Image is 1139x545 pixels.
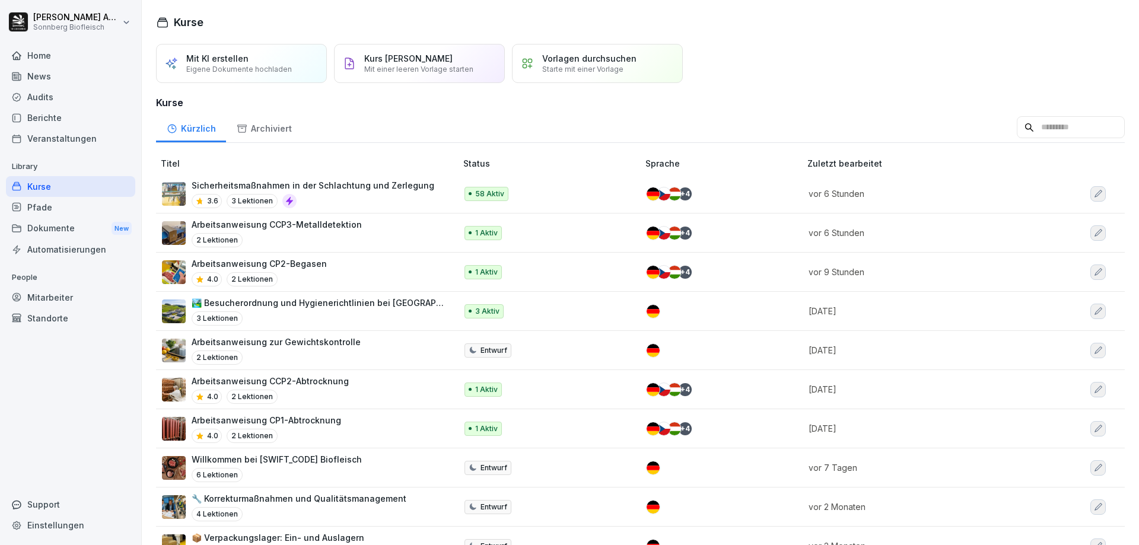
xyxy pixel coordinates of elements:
p: Starte mit einer Vorlage [542,65,623,74]
img: de.svg [647,227,660,240]
p: Library [6,157,135,176]
p: Sicherheitsmaßnahmen in der Schlachtung und Zerlegung [192,179,434,192]
div: Dokumente [6,218,135,240]
div: + 4 [679,227,692,240]
div: + 4 [679,383,692,396]
p: Sprache [645,157,803,170]
img: de.svg [647,501,660,514]
p: Arbeitsanweisung zur Gewichtskontrolle [192,336,361,348]
img: de.svg [647,305,660,318]
a: Home [6,45,135,66]
p: 4.0 [207,274,218,285]
div: + 4 [679,187,692,200]
p: [DATE] [809,305,1029,317]
div: Support [6,494,135,515]
p: 3.6 [207,196,218,206]
img: cz.svg [657,383,670,396]
img: kcy5zsy084eomyfwy436ysas.png [162,378,186,401]
p: 4.0 [207,391,218,402]
img: hu.svg [668,383,681,396]
p: 📦 Verpackungslager: Ein- und Auslagern [192,531,364,544]
a: Veranstaltungen [6,128,135,149]
img: cz.svg [657,266,670,279]
p: 1 Aktiv [475,267,498,278]
p: 2 Lektionen [227,390,278,404]
img: cz.svg [657,187,670,200]
img: bg9xlr7342z5nsf7ao8e1prm.png [162,182,186,206]
p: 4.0 [207,431,218,441]
a: Audits [6,87,135,107]
p: [DATE] [809,344,1029,356]
p: People [6,268,135,287]
img: de.svg [647,422,660,435]
p: 58 Aktiv [475,189,504,199]
img: d4g3ucugs9wd5ibohranwvgh.png [162,495,186,519]
p: Kurs [PERSON_NAME] [364,53,453,63]
img: hu.svg [668,422,681,435]
a: Einstellungen [6,515,135,536]
div: + 4 [679,266,692,279]
p: Arbeitsanweisung CCP3-Metalldetektion [192,218,362,231]
p: 6 Lektionen [192,468,243,482]
p: 3 Lektionen [192,311,243,326]
p: Entwurf [481,502,507,512]
img: hu.svg [668,227,681,240]
p: Arbeitsanweisung CCP2-Abtrocknung [192,375,349,387]
p: 1 Aktiv [475,423,498,434]
img: hu.svg [668,187,681,200]
p: 4 Lektionen [192,507,243,521]
p: Arbeitsanweisung CP1-Abtrocknung [192,414,341,426]
div: Kurse [6,176,135,197]
a: Automatisierungen [6,239,135,260]
h3: Kurse [156,95,1125,110]
p: Eigene Dokumente hochladen [186,65,292,74]
a: Mitarbeiter [6,287,135,308]
div: + 4 [679,422,692,435]
p: 🔧 Korrekturmaßnahmen und Qualitätsmanagement [192,492,406,505]
p: 2 Lektionen [227,429,278,443]
p: Status [463,157,641,170]
img: vq64qnx387vm2euztaeei3pt.png [162,456,186,480]
a: Kürzlich [156,112,226,142]
img: cz.svg [657,422,670,435]
a: Archiviert [226,112,302,142]
a: Berichte [6,107,135,128]
p: Vorlagen durchsuchen [542,53,637,63]
img: de.svg [647,344,660,357]
p: vor 2 Monaten [809,501,1029,513]
img: pb7on1m2g7igak9wb3620wd1.png [162,221,186,245]
p: [DATE] [809,383,1029,396]
p: 3 Aktiv [475,306,499,317]
img: hj9o9v8kzxvzc93uvlzx86ct.png [162,260,186,284]
p: Mit KI erstellen [186,53,249,63]
p: Titel [161,157,459,170]
img: de.svg [647,461,660,474]
img: de.svg [647,187,660,200]
p: [DATE] [809,422,1029,435]
p: Willkommen bei [SWIFT_CODE] Biofleisch [192,453,362,466]
p: 2 Lektionen [192,233,243,247]
img: hu.svg [668,266,681,279]
img: de.svg [647,383,660,396]
a: News [6,66,135,87]
p: 2 Lektionen [192,350,243,365]
p: Entwurf [481,345,507,356]
p: Zuletzt bearbeitet [807,157,1043,170]
a: Standorte [6,308,135,329]
h1: Kurse [174,14,203,30]
p: Entwurf [481,463,507,473]
a: Pfade [6,197,135,218]
p: 2 Lektionen [227,272,278,286]
img: mphigpm8jrcai41dtx68as7p.png [162,417,186,441]
img: cz.svg [657,227,670,240]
